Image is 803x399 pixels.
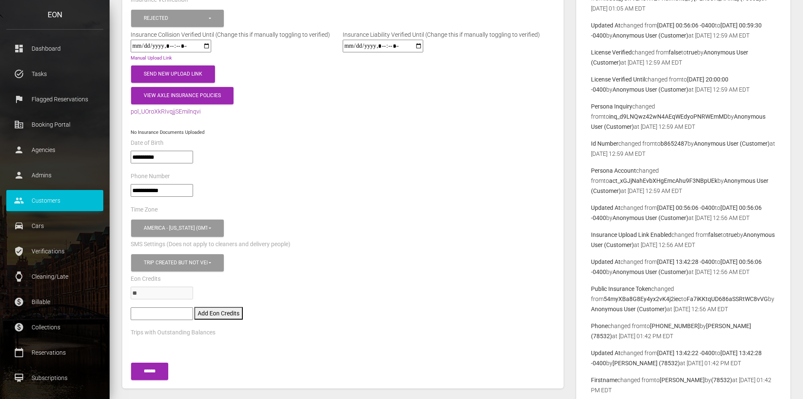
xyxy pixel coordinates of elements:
a: corporate_fare Booking Portal [6,114,103,135]
b: Fa7iKKtqUD686aSSRtWC8vVG [687,296,768,302]
b: Firstname [591,377,618,383]
button: Trip created but not verified, Customer is verified and trip is set to go [131,254,224,271]
p: changed from to by at [DATE] 12:59 AM EDT [591,101,776,132]
a: watch Cleaning/Late [6,266,103,287]
label: Date of Birth [131,139,164,147]
b: [PERSON_NAME] (78532) [612,360,680,366]
b: false [708,231,721,238]
b: Anonymous User (Customer) [591,306,667,312]
a: pol_UOroXkRIvqjjSEmilnqvi [131,108,201,115]
label: SMS Settings (Does not apply to cleaners and delivery people) [131,240,290,249]
div: Rejected [144,15,207,22]
p: Subscriptions [13,372,97,384]
b: inq_d9LNQwz42wN4AEqWEdyoPNRWEmMD [609,113,728,120]
p: Billable [13,296,97,308]
b: 54myXBa8G8Ey4yx2vK4j2iec [604,296,681,302]
b: act_xGJjNahEvbXHgEmcAhu9F3NBpUEk [609,177,717,184]
button: Add Eon Credits [194,307,243,320]
p: Flagged Reservations [13,93,97,106]
button: Send New Upload Link [131,65,215,83]
label: Phone Number [131,172,170,181]
small: No Insurance Documents Uploaded [131,130,204,135]
a: Manual Upload Link [131,55,172,61]
p: Verifications [13,245,97,258]
p: changed from to by at [DATE] 12:59 AM EDT [591,47,776,68]
p: changed from to by at [DATE] 12:56 AM EDT [591,203,776,223]
b: [PHONE_NUMBER] [650,323,700,329]
b: License Verified [591,49,632,56]
a: calendar_today Reservations [6,342,103,363]
b: true [687,49,697,56]
p: Customers [13,194,97,207]
b: Persona Inquiry [591,103,632,110]
p: Cleaning/Late [13,270,97,283]
p: changed from to by at [DATE] 12:59 AM EDT [591,74,776,95]
b: Anonymous User (Customer) [612,214,688,221]
b: Phone [591,323,608,329]
p: Tasks [13,68,97,80]
p: changed from to by at [DATE] 12:56 AM EDT [591,284,776,314]
b: Updated At [591,204,620,211]
a: people Customers [6,190,103,211]
b: [DATE] 13:42:22 -0400 [657,350,715,356]
p: Booking Portal [13,118,97,131]
div: Insurance Liability Verified Until (Change this if manually toggling to verified) [336,30,546,40]
b: Updated At [591,258,620,265]
b: Updated At [591,350,620,356]
a: card_membership Subscriptions [6,367,103,388]
a: drive_eta Cars [6,215,103,236]
b: Anonymous User (Customer) [694,140,770,147]
a: flag Flagged Reservations [6,89,103,110]
b: Persona Account [591,167,636,174]
a: task_alt Tasks [6,63,103,84]
b: Public Insurance Token [591,285,651,292]
b: License Verified Until [591,76,645,83]
p: changed from to by at [DATE] 12:59 AM EDT [591,138,776,159]
a: verified_user Verifications [6,241,103,262]
p: Collections [13,321,97,334]
div: Insurance Collision Verified Until (Change this if manually toggling to verified) [124,30,336,40]
b: false [669,49,681,56]
button: Rejected [131,10,224,27]
a: paid Collections [6,317,103,338]
p: changed from to by at [DATE] 12:59 AM EDT [591,166,776,196]
label: Eon Credits [131,275,161,283]
p: changed from to by at [DATE] 01:42 PM EDT [591,375,776,395]
div: Trip created but not verified , Customer is verified and trip is set to go [144,259,207,266]
a: paid Billable [6,291,103,312]
a: dashboard Dashboard [6,38,103,59]
p: Agencies [13,144,97,156]
p: Cars [13,220,97,232]
b: [DATE] 13:42:28 -0400 [657,258,715,265]
b: Insurance Upload Link Enabled [591,231,671,238]
p: Admins [13,169,97,182]
a: person Agencies [6,139,103,160]
b: (78532) [711,377,732,383]
b: Anonymous User (Customer) [612,269,688,275]
label: Trips with Outstanding Balances [131,328,215,337]
a: person Admins [6,165,103,186]
b: true [726,231,737,238]
b: [DATE] 00:56:06 -0400 [657,22,715,29]
p: changed from to by at [DATE] 01:42 PM EDT [591,348,776,368]
p: changed from to by at [DATE] 12:59 AM EDT [591,20,776,41]
b: Updated At [591,22,620,29]
p: Reservations [13,346,97,359]
button: America - New York (GMT -05:00) [131,220,224,237]
button: View Axle Insurance Policies [131,87,234,104]
b: Id Number [591,140,618,147]
b: Anonymous User (Customer) [612,86,688,93]
p: Dashboard [13,42,97,55]
p: changed from to by at [DATE] 12:56 AM EDT [591,257,776,277]
label: Time Zone [131,206,158,214]
div: America - [US_STATE] (GMT -05:00) [144,225,207,232]
p: changed from to by at [DATE] 12:56 AM EDT [591,230,776,250]
b: b8652487 [661,140,688,147]
b: Anonymous User (Customer) [612,32,688,39]
b: [PERSON_NAME] [660,377,705,383]
b: [DATE] 00:56:06 -0400 [657,204,715,211]
p: changed from to by at [DATE] 01:42 PM EDT [591,321,776,341]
